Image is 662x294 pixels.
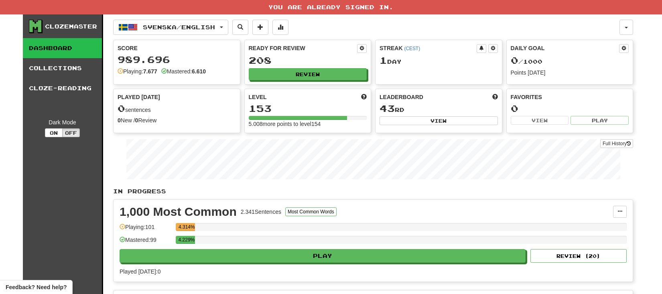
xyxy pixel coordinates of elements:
div: 1,000 Most Common [120,206,237,218]
div: Clozemaster [45,22,97,30]
button: Play [120,249,526,263]
button: Search sentences [232,20,248,35]
div: 208 [249,55,367,65]
span: Svenska / English [143,24,215,30]
button: View [511,116,569,125]
span: Open feedback widget [6,283,67,291]
button: Most Common Words [285,207,337,216]
button: Review [249,68,367,80]
a: (CEST) [404,46,420,51]
strong: 6.610 [192,68,206,75]
div: 0 [511,103,629,114]
div: 989.696 [118,55,236,65]
span: 0 [118,103,125,114]
span: Score more points to level up [361,93,367,101]
div: sentences [118,103,236,114]
button: Review (20) [530,249,627,263]
span: 0 [511,55,518,66]
div: Mastered: 99 [120,236,172,249]
button: More stats [272,20,288,35]
button: View [380,116,498,125]
div: Ready for Review [249,44,357,52]
span: Level [249,93,267,101]
button: Add sentence to collection [252,20,268,35]
a: Cloze-Reading [23,78,102,98]
a: Dashboard [23,38,102,58]
div: 4.314% [178,223,195,231]
div: 5.008 more points to level 154 [249,120,367,128]
div: 153 [249,103,367,114]
a: Full History [600,139,633,148]
span: / 1000 [511,58,542,65]
strong: 0 [118,117,121,124]
div: rd [380,103,498,114]
div: Streak [380,44,477,52]
div: Day [380,55,498,66]
p: In Progress [113,187,633,195]
span: 43 [380,103,395,114]
div: Playing: 101 [120,223,172,236]
span: Played [DATE]: 0 [120,268,160,275]
div: Points [DATE] [511,69,629,77]
div: New / Review [118,116,236,124]
button: Off [62,128,80,137]
div: Playing: [118,67,157,75]
button: On [45,128,63,137]
strong: 0 [135,117,138,124]
button: Svenska/English [113,20,228,35]
div: Favorites [511,93,629,101]
div: Score [118,44,236,52]
a: Collections [23,58,102,78]
div: Daily Goal [511,44,619,53]
span: 1 [380,55,387,66]
div: Mastered: [161,67,206,75]
div: 4.229% [178,236,195,244]
span: Leaderboard [380,93,423,101]
div: 2.341 Sentences [241,208,281,216]
button: Play [571,116,629,125]
div: Dark Mode [29,118,96,126]
strong: 7.677 [143,68,157,75]
span: This week in points, UTC [492,93,498,101]
span: Played [DATE] [118,93,160,101]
